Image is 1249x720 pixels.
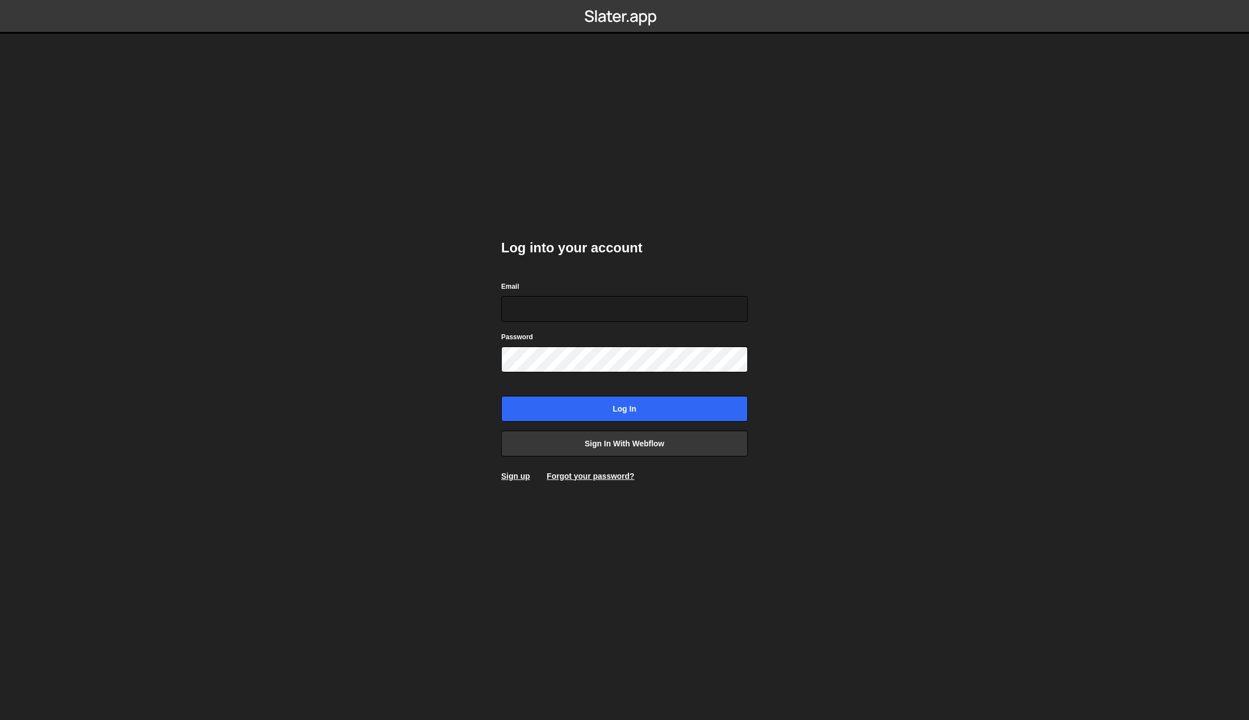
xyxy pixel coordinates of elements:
input: Log in [501,396,748,422]
a: Sign in with Webflow [501,431,748,456]
label: Email [501,281,519,292]
a: Forgot your password? [547,472,634,481]
a: Sign up [501,472,530,481]
h2: Log into your account [501,239,748,257]
label: Password [501,331,533,343]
